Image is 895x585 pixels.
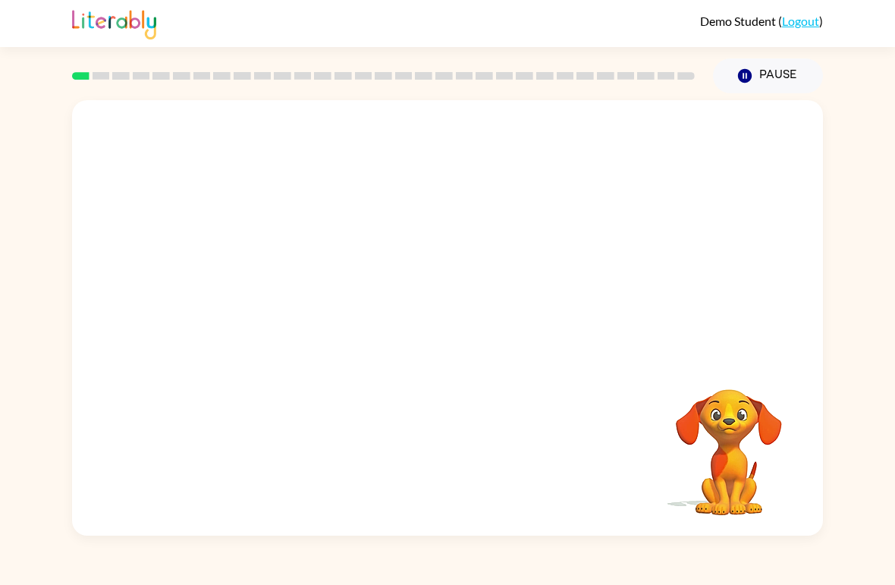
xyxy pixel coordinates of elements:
[700,14,778,28] span: Demo Student
[700,14,823,28] div: ( )
[72,6,156,39] img: Literably
[782,14,819,28] a: Logout
[713,58,823,93] button: Pause
[653,366,805,517] video: Your browser must support playing .mp4 files to use Literably. Please try using another browser.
